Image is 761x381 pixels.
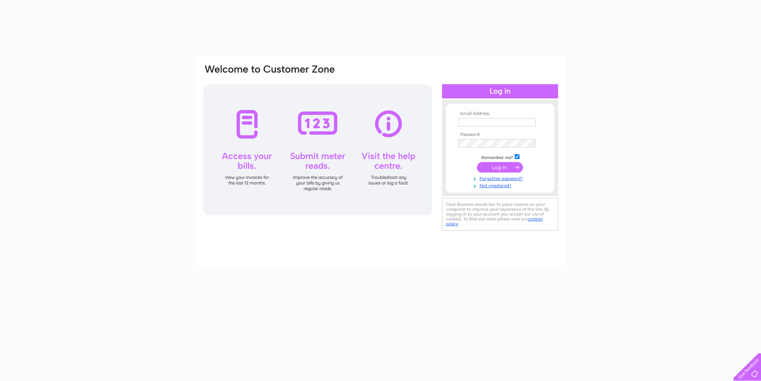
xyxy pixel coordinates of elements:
a: Forgotten password? [459,174,544,182]
a: cookies policy [446,216,543,226]
th: Password: [457,132,544,137]
input: Submit [477,162,523,173]
div: Clear Business would like to place cookies on your computer to improve your experience of the sit... [442,198,558,231]
a: Not registered? [459,182,544,189]
th: Email Address: [457,111,544,116]
td: Remember me? [457,153,544,161]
